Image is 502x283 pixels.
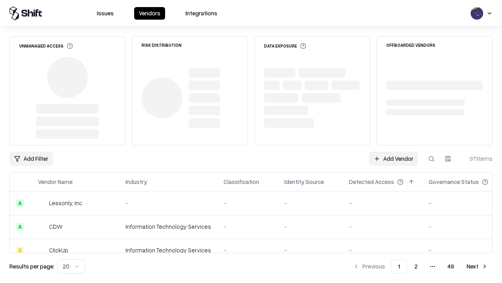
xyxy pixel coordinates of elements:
[386,43,435,47] div: Offboarded Vendors
[142,43,182,47] div: Risk Distribution
[408,259,424,274] button: 2
[441,259,460,274] button: 49
[49,222,62,231] div: CDW
[92,7,118,20] button: Issues
[125,222,211,231] div: Information Technology Services
[16,199,24,207] div: A
[38,246,46,254] img: ClickUp
[264,43,306,49] div: Data Exposure
[9,152,53,166] button: Add Filter
[348,259,493,274] nav: pagination
[429,246,501,254] div: -
[349,246,416,254] div: -
[16,223,24,231] div: A
[224,246,272,254] div: -
[429,199,501,207] div: -
[19,43,73,49] div: Unmanaged Access
[429,222,501,231] div: -
[181,7,222,20] button: Integrations
[125,178,147,186] div: Industry
[38,199,46,207] img: Lessonly, Inc.
[349,199,416,207] div: -
[284,222,336,231] div: -
[134,7,165,20] button: Vendors
[284,178,324,186] div: Identity Source
[284,199,336,207] div: -
[224,199,272,207] div: -
[369,152,418,166] a: Add Vendor
[49,246,68,254] div: ClickUp
[224,222,272,231] div: -
[38,223,46,231] img: CDW
[125,199,211,207] div: -
[429,178,479,186] div: Governance Status
[349,222,416,231] div: -
[224,178,259,186] div: Classification
[125,246,211,254] div: Information Technology Services
[284,246,336,254] div: -
[38,178,73,186] div: Vendor Name
[16,246,24,254] div: C
[49,199,83,207] div: Lessonly, Inc.
[349,178,394,186] div: Detected Access
[391,259,407,274] button: 1
[462,259,493,274] button: Next
[461,154,493,163] div: 971 items
[9,262,55,270] p: Results per page:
